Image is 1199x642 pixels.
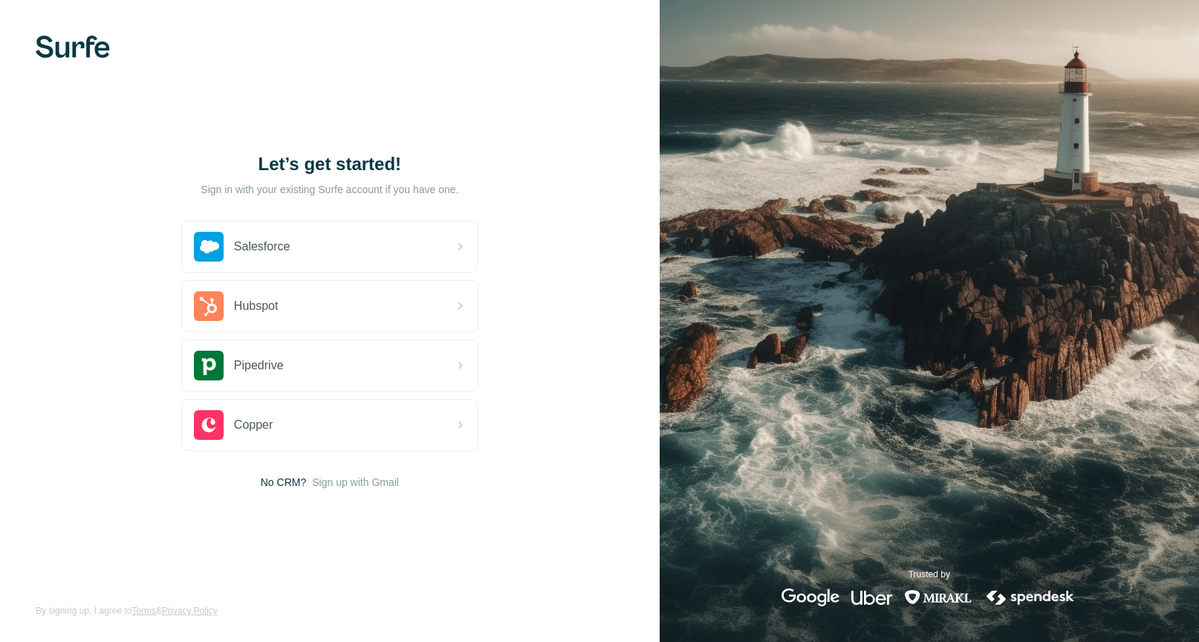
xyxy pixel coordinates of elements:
[194,351,224,380] img: pipedrive's logo
[36,36,110,58] img: Surfe's logo
[194,291,224,321] img: hubspot's logo
[904,588,972,606] img: mirakl's logo
[234,416,273,434] span: Copper
[312,475,399,490] button: Sign up with Gmail
[234,238,290,256] span: Salesforce
[201,182,458,197] p: Sign in with your existing Surfe account if you have one.
[909,568,950,581] p: Trusted by
[162,606,218,616] a: Privacy Policy
[131,606,156,616] a: Terms
[851,588,892,606] img: uber's logo
[234,297,279,315] span: Hubspot
[194,232,224,262] img: salesforce's logo
[984,588,1076,606] img: spendesk's logo
[261,475,306,490] span: No CRM?
[782,588,839,606] img: google's logo
[36,604,218,617] span: By signing up, I agree to &
[234,357,284,374] span: Pipedrive
[194,410,224,440] img: copper's logo
[181,152,478,176] h1: Let’s get started!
